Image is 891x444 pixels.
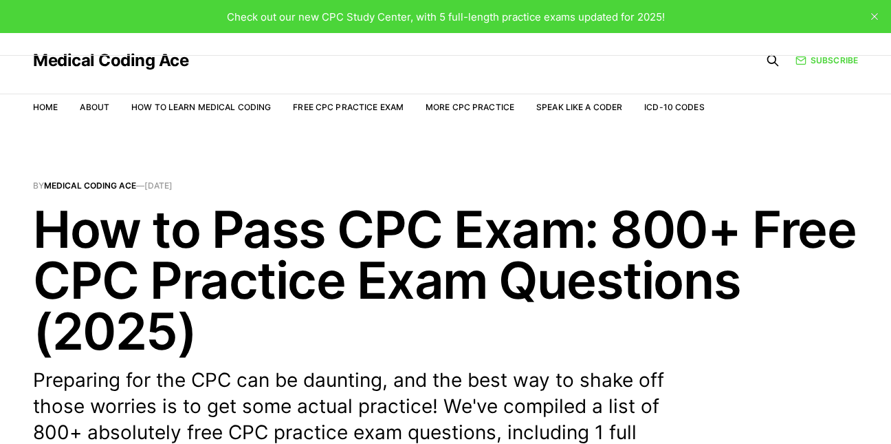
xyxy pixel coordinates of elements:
a: Medical Coding Ace [44,180,136,191]
a: More CPC Practice [426,102,514,112]
a: Subscribe [795,54,858,67]
time: [DATE] [144,180,173,191]
span: By — [33,182,858,190]
a: Home [33,102,58,112]
a: About [80,102,109,112]
a: ICD-10 Codes [644,102,704,112]
iframe: portal-trigger [667,377,891,444]
span: Check out our new CPC Study Center, with 5 full-length practice exams updated for 2025! [227,10,665,23]
a: Free CPC Practice Exam [293,102,404,112]
button: close [863,6,885,28]
a: Medical Coding Ace [33,52,188,69]
h1: How to Pass CPC Exam: 800+ Free CPC Practice Exam Questions (2025) [33,204,858,357]
a: Speak Like a Coder [536,102,622,112]
a: How to Learn Medical Coding [131,102,271,112]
